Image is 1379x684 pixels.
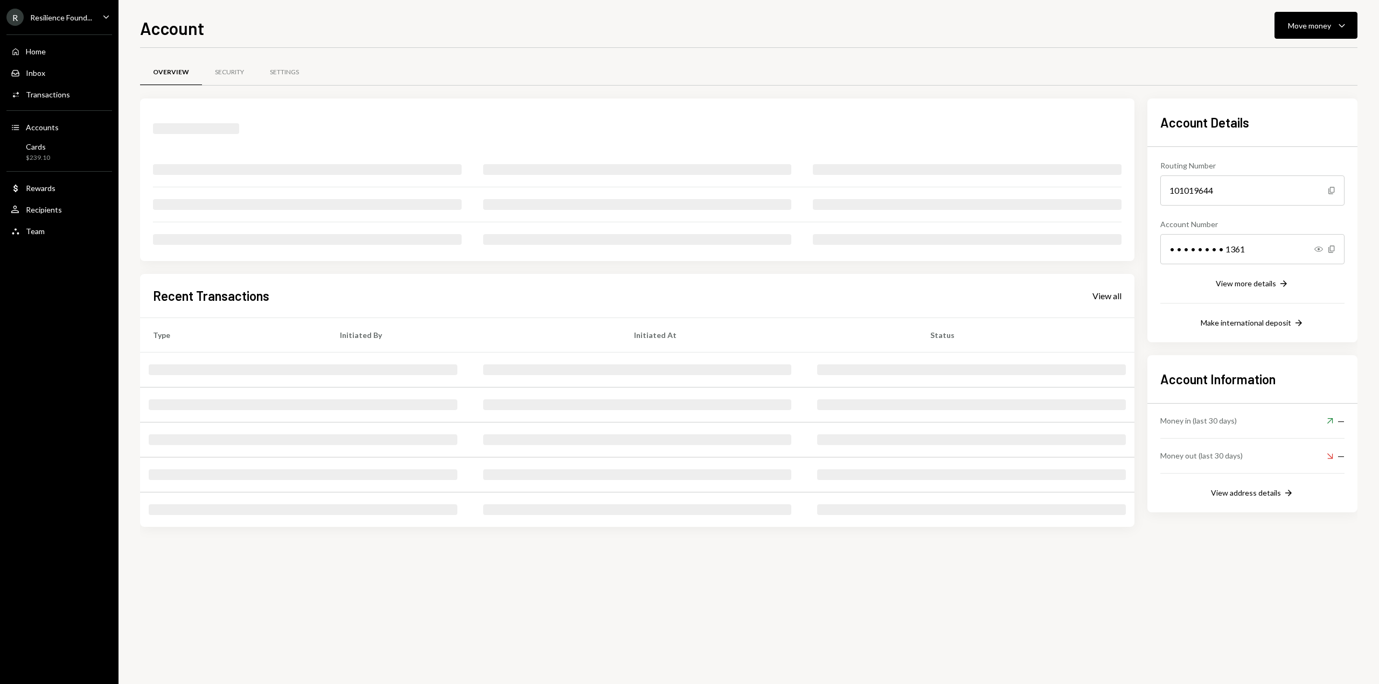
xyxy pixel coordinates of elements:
div: R [6,9,24,26]
div: Home [26,47,46,56]
div: Inbox [26,68,45,77]
a: Home [6,41,112,61]
a: Recipients [6,200,112,219]
div: Security [215,68,244,77]
a: Settings [257,59,312,86]
a: Overview [140,59,202,86]
a: Inbox [6,63,112,82]
div: Accounts [26,123,59,132]
th: Type [140,318,327,352]
div: Cards [26,142,50,151]
div: — [1327,449,1345,462]
div: Money out (last 30 days) [1160,450,1243,461]
div: View more details [1216,279,1276,288]
div: View all [1092,291,1122,301]
div: Rewards [26,184,55,193]
div: • • • • • • • • 1361 [1160,234,1345,264]
h2: Account Information [1160,370,1345,388]
div: Move money [1288,20,1331,31]
div: Team [26,227,45,236]
th: Initiated By [327,318,621,352]
div: Settings [270,68,299,77]
a: Accounts [6,117,112,137]
div: Routing Number [1160,160,1345,171]
div: Overview [153,68,189,77]
button: View address details [1211,488,1294,499]
a: View all [1092,290,1122,301]
div: Money in (last 30 days) [1160,415,1237,426]
button: Move money [1274,12,1357,39]
a: Transactions [6,84,112,104]
button: View more details [1216,278,1289,290]
button: Make international deposit [1201,318,1304,329]
th: Initiated At [621,318,917,352]
div: Recipients [26,205,62,214]
div: 101019644 [1160,175,1345,206]
div: Make international deposit [1201,318,1291,327]
div: — [1327,414,1345,427]
h2: Account Details [1160,114,1345,131]
div: $239.10 [26,153,50,163]
div: Account Number [1160,218,1345,230]
a: Rewards [6,178,112,198]
a: Cards$239.10 [6,139,112,165]
a: Team [6,221,112,241]
div: View address details [1211,488,1281,497]
a: Security [202,59,257,86]
h2: Recent Transactions [153,287,269,305]
th: Status [917,318,1134,352]
h1: Account [140,17,204,39]
div: Transactions [26,90,70,99]
div: Resilience Found... [30,13,92,22]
